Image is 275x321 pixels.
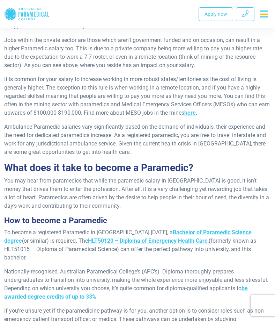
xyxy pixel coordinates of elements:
h3: How to become a Paramedic [4,216,271,225]
a: Australian Paramedical College [4,3,50,26]
p: Nationally-recognised, Australian Paramedical College’s (APC’s) Diploma thoroughly prepares under... [4,267,271,301]
a: Apply now [199,7,233,21]
a: be awarded degree credits of up to 33% [4,285,248,300]
p: It is common for your salary to increase working in more robust states/territories as the cost of... [4,75,271,117]
a: here [184,109,196,116]
p: Ambulance Paramedic salaries vary significantly based on the demand of individuals, their experie... [4,123,271,156]
p: Jobs within the private sector are those which aren’t government funded and on occasion, can resu... [4,36,271,70]
p: To become a registered Paramedic in [GEOGRAPHIC_DATA] [DATE], a (or similar) is required. The (fo... [4,228,271,262]
a: HLT50120 – Diploma of Emergency Health Care, [88,237,209,244]
h2: What does it take to become a Paramedic? [4,162,271,174]
a: Bachelor of Paramedic Science degree [4,229,252,244]
button: Toggle navigation [257,8,271,20]
p: You may hear from paramedics that while the paramedic salary in [GEOGRAPHIC_DATA] is good, it isn... [4,177,271,210]
strong: HLT50120 – Diploma of Emergency Health Care [88,237,208,244]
